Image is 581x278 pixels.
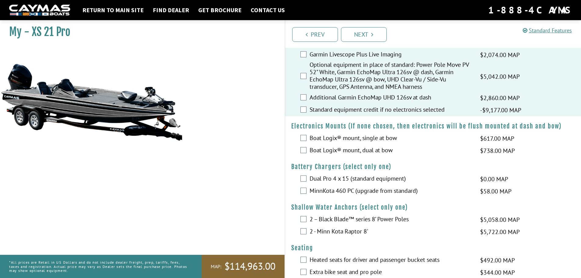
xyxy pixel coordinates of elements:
span: $0.00 MAP [480,175,508,184]
span: MAP: [211,263,221,270]
a: Contact Us [248,6,288,14]
label: Dual Pro 4 x 15 (standard equipment) [310,175,472,184]
img: white-logo-c9c8dbefe5ff5ceceb0f0178aa75bf4bb51f6bca0971e226c86eb53dfe498488.png [9,5,70,16]
span: $492.00 MAP [480,256,515,265]
label: Boat Logix® mount, dual at bow [310,146,472,155]
h4: Electronics Mounts (If none chosen, then electronics will be flush mounted at dash and bow) [291,122,575,130]
span: $2,074.00 MAP [480,50,520,60]
span: $5,042.00 MAP [480,72,520,81]
p: *All prices are Retail in US Dollars and do not include dealer freight, prep, tariffs, fees, taxe... [9,257,188,276]
span: -$9,177.00 MAP [480,106,521,115]
span: $114,963.00 [224,260,275,273]
a: Return to main site [79,6,147,14]
span: $5,722.00 MAP [480,227,520,236]
span: $344.00 MAP [480,268,515,277]
h4: Battery Chargers (select only one) [291,163,575,171]
span: $5,058.00 MAP [480,215,520,224]
a: Standard Features [523,27,572,34]
span: $2,860.00 MAP [480,93,520,103]
h1: My - XS 21 Pro [9,25,269,39]
a: Find Dealer [150,6,192,14]
h4: Seating [291,244,575,252]
label: 2 - Minn Kota Raptor 8' [310,228,472,236]
label: Optional equipment in place of standard: Power Pole Move PV 52" White, Garmin EchoMap Ultra 126sv... [310,61,472,92]
div: 1-888-4CAYMAS [488,3,572,17]
label: Garmin Livescope Plus Live Imaging [310,51,472,60]
label: Heated seats for driver and passenger bucket seats [310,256,472,265]
a: Next [341,27,387,42]
a: MAP:$114,963.00 [202,255,285,278]
span: $617.00 MAP [480,134,514,143]
label: 2 – Black Blade™ series 8’ Power Poles [310,215,472,224]
label: Extra bike seat and pro pole [310,268,472,277]
span: $58.00 MAP [480,187,511,196]
span: $738.00 MAP [480,146,515,155]
h4: Shallow Water Anchors (select only one) [291,204,575,211]
a: Prev [292,27,338,42]
label: Standard equipment credit if no electronics selected [310,106,472,115]
label: MinnKota 460 PC (upgrade from standard) [310,187,472,196]
label: Boat Logix® mount, single at bow [310,134,472,143]
label: Additional Garmin EchoMap UHD 126sv at dash [310,94,472,103]
a: Get Brochure [195,6,245,14]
